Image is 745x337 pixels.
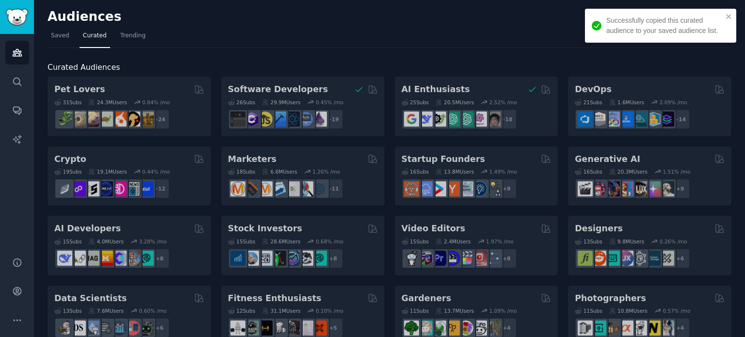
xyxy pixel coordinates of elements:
a: Trending [117,28,149,48]
span: Trending [120,32,146,40]
span: Curated Audiences [48,62,120,74]
span: Curated [83,32,107,40]
a: Curated [80,28,110,48]
h2: Audiences [48,9,653,25]
img: GummySearch logo [6,9,28,26]
div: Successfully copied this curated audience to your saved audience list. [606,16,723,36]
button: close [726,13,732,20]
span: Saved [51,32,69,40]
a: Saved [48,28,73,48]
